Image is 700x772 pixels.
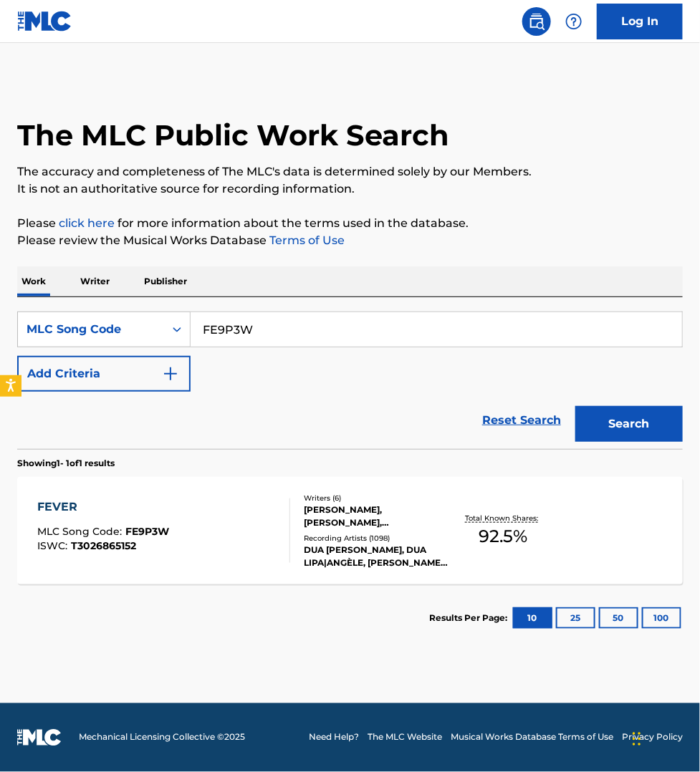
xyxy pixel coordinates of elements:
[304,544,449,569] div: DUA [PERSON_NAME], DUA LIPA|ANGÈLE, [PERSON_NAME], DUA LIPA, [PERSON_NAME]
[17,356,191,392] button: Add Criteria
[599,607,638,629] button: 50
[71,539,136,552] span: T3026865152
[17,477,683,584] a: FEVERMLC Song Code:FE9P3WISWC:T3026865152Writers (6)[PERSON_NAME], [PERSON_NAME], [PERSON_NAME] [...
[628,703,700,772] iframe: Chat Widget
[17,180,683,198] p: It is not an authoritative source for recording information.
[451,731,613,744] a: Musical Works Database Terms of Use
[140,266,191,296] p: Publisher
[479,523,528,549] span: 92.5 %
[309,731,359,744] a: Need Help?
[27,321,155,338] div: MLC Song Code
[642,607,681,629] button: 100
[125,525,169,538] span: FE9P3W
[633,718,641,761] div: Drag
[304,533,449,544] div: Recording Artists ( 1098 )
[513,607,552,629] button: 10
[304,493,449,503] div: Writers ( 6 )
[556,607,595,629] button: 25
[528,13,545,30] img: search
[37,498,169,516] div: FEVER
[622,731,683,744] a: Privacy Policy
[17,11,72,32] img: MLC Logo
[17,232,683,249] p: Please review the Musical Works Database
[575,406,683,442] button: Search
[522,7,551,36] a: Public Search
[37,525,125,538] span: MLC Song Code :
[17,117,449,153] h1: The MLC Public Work Search
[368,731,442,744] a: The MLC Website
[597,4,683,39] a: Log In
[17,215,683,232] p: Please for more information about the terms used in the database.
[76,266,114,296] p: Writer
[560,7,588,36] div: Help
[79,731,245,744] span: Mechanical Licensing Collective © 2025
[565,13,582,30] img: help
[429,612,511,624] p: Results Per Page:
[37,539,71,552] span: ISWC :
[17,163,683,180] p: The accuracy and completeness of The MLC's data is determined solely by our Members.
[475,405,568,436] a: Reset Search
[59,216,115,230] a: click here
[17,729,62,746] img: logo
[267,233,345,247] a: Terms of Use
[17,457,115,470] p: Showing 1 - 1 of 1 results
[17,312,683,449] form: Search Form
[162,365,179,382] img: 9d2ae6d4665cec9f34b9.svg
[304,503,449,529] div: [PERSON_NAME], [PERSON_NAME], [PERSON_NAME] [PERSON_NAME], [PERSON_NAME], [PERSON_NAME] [PERSON_N...
[17,266,50,296] p: Work
[465,513,542,523] p: Total Known Shares:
